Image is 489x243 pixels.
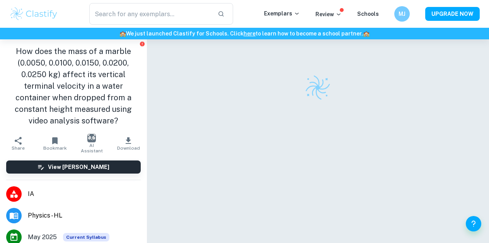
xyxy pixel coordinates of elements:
[315,10,342,19] p: Review
[63,233,109,241] div: This exemplar is based on the current syllabus. Feel free to refer to it for inspiration/ideas wh...
[357,11,379,17] a: Schools
[140,41,145,47] button: Report issue
[28,189,141,199] span: IA
[87,134,96,142] img: AI Assistant
[73,133,110,154] button: AI Assistant
[48,163,109,171] h6: View [PERSON_NAME]
[12,145,25,151] span: Share
[2,29,487,38] h6: We just launched Clastify for Schools. Click to learn how to become a school partner.
[398,10,407,18] h6: MJ
[117,145,140,151] span: Download
[43,145,67,151] span: Bookmark
[63,233,109,241] span: Current Syllabus
[119,30,126,37] span: 🏫
[37,133,73,154] button: Bookmark
[89,3,211,25] input: Search for any exemplars...
[6,46,141,127] h1: How does the mass of a marble (0.0050, 0.0100, 0.0150, 0.0200, 0.0250 kg) affect its vertical ter...
[264,9,300,18] p: Exemplars
[110,133,147,154] button: Download
[9,6,58,22] img: Clastify logo
[78,143,106,154] span: AI Assistant
[394,6,410,22] button: MJ
[304,74,331,101] img: Clastify logo
[28,211,141,220] span: Physics - HL
[363,30,370,37] span: 🏫
[6,160,141,174] button: View [PERSON_NAME]
[425,7,480,21] button: UPGRADE NOW
[28,233,57,242] span: May 2025
[244,30,256,37] a: here
[466,216,481,231] button: Help and Feedback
